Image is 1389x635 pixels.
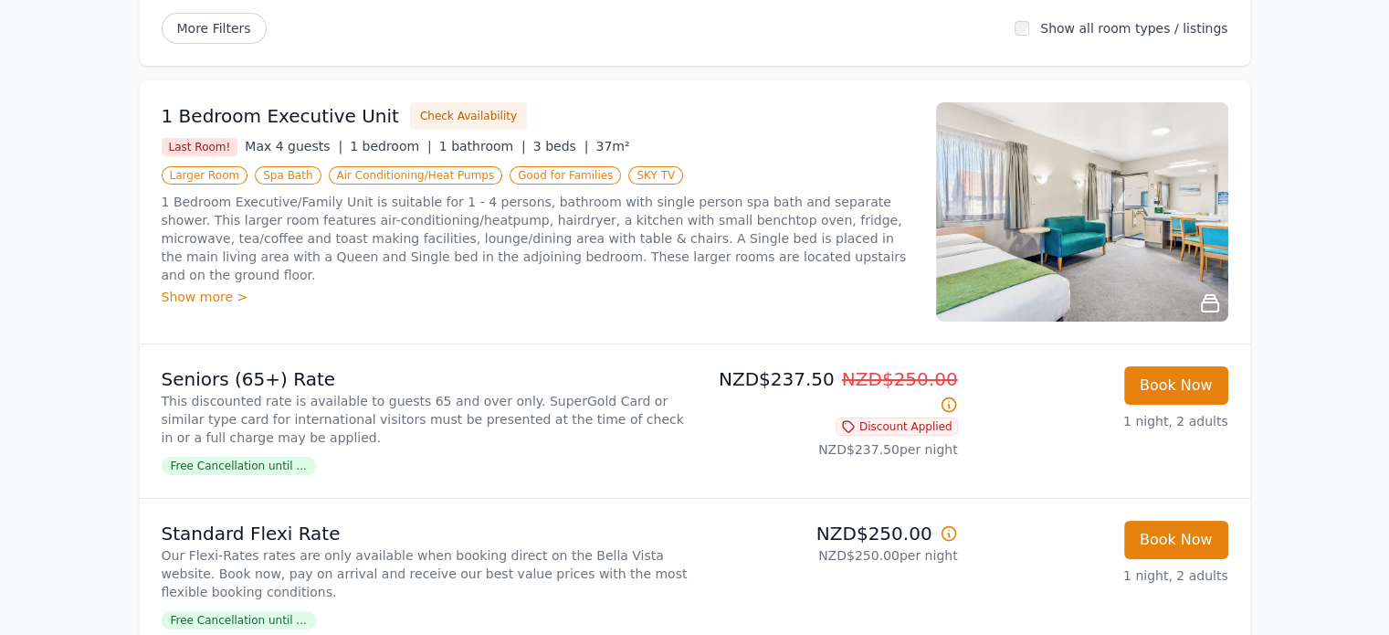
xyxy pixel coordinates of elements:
p: 1 Bedroom Executive/Family Unit is suitable for 1 - 4 persons, bathroom with single person spa ba... [162,193,914,284]
p: 1 night, 2 adults [973,412,1228,430]
span: More Filters [162,13,267,44]
p: This discounted rate is available to guests 65 and over only. SuperGold Card or similar type card... [162,392,688,447]
span: 1 bedroom | [350,139,432,153]
span: Air Conditioning/Heat Pumps [329,166,503,185]
span: Free Cancellation until ... [162,457,316,475]
p: Our Flexi-Rates rates are only available when booking direct on the Bella Vista website. Book now... [162,546,688,601]
button: Book Now [1124,521,1228,559]
span: Max 4 guests | [245,139,342,153]
span: Free Cancellation until ... [162,611,316,630]
p: Standard Flexi Rate [162,521,688,546]
p: Seniors (65+) Rate [162,366,688,392]
h3: 1 Bedroom Executive Unit [162,103,399,129]
span: NZD$250.00 [842,368,958,390]
label: Show all room types / listings [1040,21,1227,36]
span: Good for Families [510,166,621,185]
span: Last Room! [162,138,238,156]
p: NZD$250.00 [702,521,958,546]
span: 3 beds | [533,139,589,153]
p: NZD$237.50 [702,366,958,418]
button: Book Now [1124,366,1228,405]
span: 1 bathroom | [439,139,526,153]
p: NZD$250.00 per night [702,546,958,565]
span: Larger Room [162,166,248,185]
span: Spa Bath [255,166,321,185]
span: Discount Applied [836,418,958,436]
span: 37m² [595,139,629,153]
p: 1 night, 2 adults [973,566,1228,585]
p: NZD$237.50 per night [702,440,958,459]
div: Show more > [162,288,914,306]
span: SKY TV [628,166,683,185]
button: Check Availability [410,102,527,130]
